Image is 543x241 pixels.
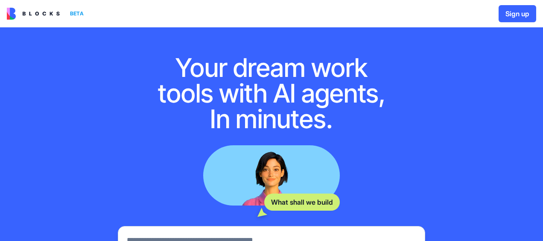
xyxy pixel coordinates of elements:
[7,8,60,20] img: logo
[67,8,87,20] div: BETA
[7,8,87,20] a: BETA
[149,55,394,132] h1: Your dream work tools with AI agents, In minutes.
[499,5,536,22] button: Sign up
[264,194,340,211] div: What shall we build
